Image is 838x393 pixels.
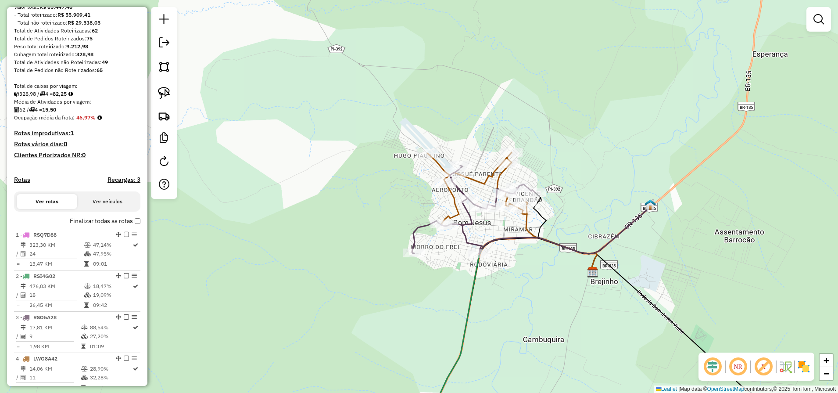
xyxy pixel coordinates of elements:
[81,375,88,380] i: % de utilização da cubagem
[14,107,19,112] i: Total de Atividades
[84,261,89,267] i: Tempo total em rota
[158,87,170,99] img: Selecionar atividades - laço
[14,130,140,137] h4: Rotas improdutivas:
[33,231,57,238] span: RSQ7D88
[64,140,67,148] strong: 0
[155,34,173,54] a: Exportar sessão
[86,35,93,42] strong: 75
[81,385,86,390] i: Tempo total em rota
[14,3,140,11] div: Valor total:
[29,291,84,299] td: 18
[820,367,833,380] a: Zoom out
[16,273,55,279] span: 2 -
[16,301,20,310] td: =
[16,291,20,299] td: /
[824,368,829,379] span: −
[14,176,30,184] a: Rotas
[133,242,138,248] i: Rota otimizada
[14,91,19,97] i: Cubagem total roteirizado
[29,342,81,351] td: 1,98 KM
[90,373,132,382] td: 32,28%
[14,19,140,27] div: - Total não roteirizado:
[77,194,138,209] button: Ver veículos
[17,194,77,209] button: Ver rotas
[90,342,132,351] td: 01:09
[16,249,20,258] td: /
[14,151,140,159] h4: Clientes Priorizados NR:
[133,325,138,330] i: Rota otimizada
[14,50,140,58] div: Cubagem total roteirizado:
[93,241,132,249] td: 47,14%
[133,284,138,289] i: Rota otimizada
[33,273,55,279] span: RSI4G02
[656,386,677,392] a: Leaflet
[14,35,140,43] div: Total de Pedidos Roteirizados:
[16,231,57,238] span: 1 -
[90,383,132,392] td: 01:13
[21,375,26,380] i: Total de Atividades
[97,115,102,120] em: Média calculada utilizando a maior ocupação (%Peso ou %Cubagem) de cada rota da sessão. Rotas cro...
[702,356,723,377] span: Ocultar deslocamento
[116,314,121,320] em: Alterar sequência das rotas
[29,249,84,258] td: 24
[16,342,20,351] td: =
[21,334,26,339] i: Total de Atividades
[93,301,132,310] td: 09:42
[82,151,86,159] strong: 0
[810,11,827,28] a: Exibir filtros
[678,386,680,392] span: |
[21,284,26,289] i: Distância Total
[21,325,26,330] i: Distância Total
[29,260,84,268] td: 13,47 KM
[707,386,745,392] a: OpenStreetMap
[68,91,73,97] i: Meta Caixas/viagem: 1,00 Diferença: 81,25
[14,11,140,19] div: - Total roteirizado:
[39,4,72,10] strong: R$ 85.447,46
[29,241,84,249] td: 323,30 KM
[90,332,132,341] td: 27,20%
[53,90,67,97] strong: 82,25
[16,332,20,341] td: /
[14,141,140,148] h4: Rotas vários dias:
[81,344,86,349] i: Tempo total em rota
[133,366,138,371] i: Rota otimizada
[84,242,91,248] i: % de utilização do peso
[29,282,84,291] td: 476,03 KM
[132,356,137,361] em: Opções
[92,27,98,34] strong: 62
[14,98,140,106] div: Média de Atividades por viagem:
[21,251,26,256] i: Total de Atividades
[753,356,774,377] span: Exibir rótulo
[124,232,129,237] em: Finalizar rota
[102,59,108,65] strong: 49
[42,106,56,113] strong: 15,50
[21,366,26,371] i: Distância Total
[81,334,88,339] i: % de utilização da cubagem
[155,152,173,172] a: Reroteirizar Sessão
[93,249,132,258] td: 47,95%
[21,242,26,248] i: Distância Total
[14,82,140,90] div: Total de caixas por viagem:
[29,373,81,382] td: 11
[154,106,174,126] a: Criar rota
[14,27,140,35] div: Total de Atividades Roteirizadas:
[14,90,140,98] div: 328,98 / 4 =
[29,332,81,341] td: 9
[116,232,121,237] em: Alterar sequência das rotas
[84,303,89,308] i: Tempo total em rota
[57,11,90,18] strong: R$ 55.909,41
[33,314,57,321] span: RSO5A28
[124,314,129,320] em: Finalizar rota
[158,110,170,122] img: Criar rota
[90,323,132,332] td: 88,54%
[824,355,829,366] span: +
[76,114,96,121] strong: 46,97%
[16,373,20,382] td: /
[29,383,81,392] td: 1,28 KM
[132,314,137,320] em: Opções
[81,325,88,330] i: % de utilização do peso
[107,176,140,184] h4: Recargas: 3
[66,43,88,50] strong: 9.212,98
[116,356,121,361] em: Alterar sequência das rotas
[14,58,140,66] div: Total de Atividades não Roteirizadas:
